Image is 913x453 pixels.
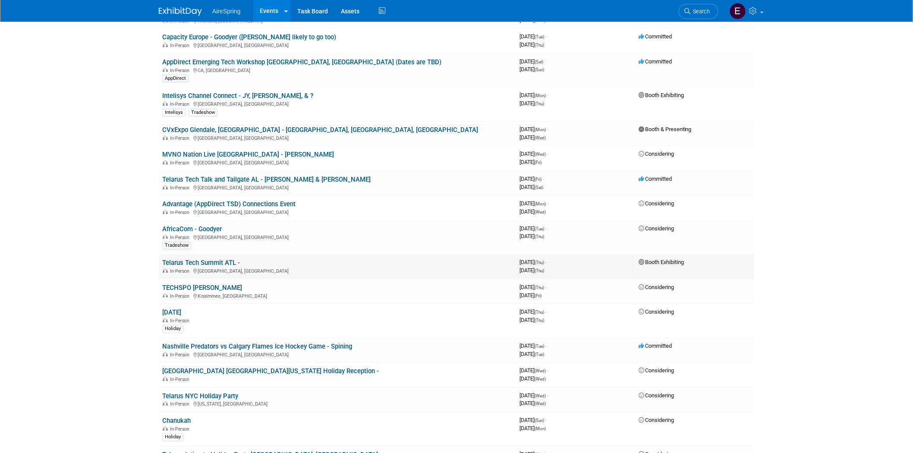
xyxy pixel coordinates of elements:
div: [GEOGRAPHIC_DATA], [GEOGRAPHIC_DATA] [162,208,513,215]
div: [GEOGRAPHIC_DATA], [GEOGRAPHIC_DATA] [162,267,513,274]
span: Booth & Presenting [639,126,692,132]
span: In-Person [170,268,192,274]
span: [DATE] [519,292,542,299]
div: [GEOGRAPHIC_DATA], [GEOGRAPHIC_DATA] [162,159,513,166]
div: [GEOGRAPHIC_DATA], [GEOGRAPHIC_DATA] [162,41,513,48]
span: (Fri) [535,293,542,298]
span: Considering [639,308,674,315]
span: Considering [639,417,674,423]
span: [DATE] [519,33,547,40]
span: (Thu) [535,234,544,239]
img: In-Person Event [163,135,168,140]
img: In-Person Event [163,185,168,189]
a: Chanukah [162,417,191,425]
span: [DATE] [519,417,547,423]
span: (Tue) [535,352,544,357]
img: In-Person Event [163,401,168,406]
div: [US_STATE], [GEOGRAPHIC_DATA] [162,400,513,407]
span: [DATE] [519,233,544,239]
span: (Wed) [535,135,546,140]
span: [DATE] [519,134,546,141]
span: (Mon) [535,127,546,132]
span: [DATE] [519,159,542,165]
div: [GEOGRAPHIC_DATA], [GEOGRAPHIC_DATA] [162,134,513,141]
span: In-Person [170,293,192,299]
img: In-Person Event [163,43,168,47]
img: In-Person Event [163,377,168,381]
div: [GEOGRAPHIC_DATA], [GEOGRAPHIC_DATA] [162,351,513,358]
a: Telarus Tech Summit ATL - [162,259,240,267]
span: In-Person [170,18,192,24]
span: In-Person [170,377,192,382]
span: - [545,343,547,349]
span: (Tue) [535,226,544,231]
a: Advantage (AppDirect TSD) Connections Event [162,200,296,208]
span: Search [690,8,710,15]
span: [DATE] [519,184,543,190]
span: - [547,200,548,207]
div: CA, [GEOGRAPHIC_DATA] [162,66,513,73]
img: In-Person Event [163,210,168,214]
span: [DATE] [519,343,547,349]
span: - [545,58,546,65]
span: [DATE] [519,400,546,406]
span: Considering [639,151,674,157]
span: - [547,367,548,374]
span: [DATE] [519,225,547,232]
span: - [545,33,547,40]
span: In-Person [170,318,192,324]
a: Telarus Tech Talk and Tailgate AL - [PERSON_NAME] & [PERSON_NAME] [162,176,371,183]
div: AppDirect [162,75,189,82]
span: Committed [639,176,672,182]
span: [DATE] [519,317,544,323]
span: (Sat) [535,60,543,64]
span: [DATE] [519,41,544,48]
div: Tradeshow [189,109,217,116]
span: (Tue) [535,35,544,39]
span: [DATE] [519,375,546,382]
span: [DATE] [519,58,546,65]
span: [DATE] [519,351,544,357]
span: AireSpring [212,8,240,15]
span: Committed [639,33,672,40]
a: Telarus NYC Holiday Party [162,392,238,400]
img: In-Person Event [163,68,168,72]
span: (Wed) [535,393,546,398]
span: [DATE] [519,308,547,315]
span: (Wed) [535,401,546,406]
span: (Wed) [535,18,546,23]
span: In-Person [170,401,192,407]
span: [DATE] [519,284,547,290]
span: (Wed) [535,210,546,214]
span: Considering [639,284,674,290]
div: Kissimmee, [GEOGRAPHIC_DATA] [162,292,513,299]
span: - [545,308,547,315]
span: Considering [639,225,674,232]
img: In-Person Event [163,426,168,431]
span: [DATE] [519,126,548,132]
span: Considering [639,200,674,207]
span: Committed [639,58,672,65]
span: [DATE] [519,200,548,207]
a: Nashville Predators vs Calgary Flames Ice Hockey Game - Spining [162,343,352,350]
span: (Mon) [535,426,546,431]
div: [GEOGRAPHIC_DATA], [GEOGRAPHIC_DATA] [162,100,513,107]
span: (Fri) [535,160,542,165]
div: Holiday [162,433,183,441]
span: In-Person [170,160,192,166]
span: - [547,92,548,98]
span: (Thu) [535,285,544,290]
a: CVxExpo Glendale, [GEOGRAPHIC_DATA] - [GEOGRAPHIC_DATA], [GEOGRAPHIC_DATA], [GEOGRAPHIC_DATA] [162,126,478,134]
span: [DATE] [519,425,546,431]
span: [DATE] [519,151,548,157]
span: In-Person [170,68,192,73]
span: [DATE] [519,176,544,182]
span: [DATE] [519,17,546,23]
img: erica arjona [730,3,746,19]
span: (Thu) [535,260,544,265]
a: AfricaCom - Goodyer [162,225,222,233]
span: In-Person [170,210,192,215]
a: TECHSPO [PERSON_NAME] [162,284,242,292]
span: - [547,126,548,132]
a: AppDirect Emerging Tech Workshop [GEOGRAPHIC_DATA], [GEOGRAPHIC_DATA] (Dates are TBD) [162,58,441,66]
